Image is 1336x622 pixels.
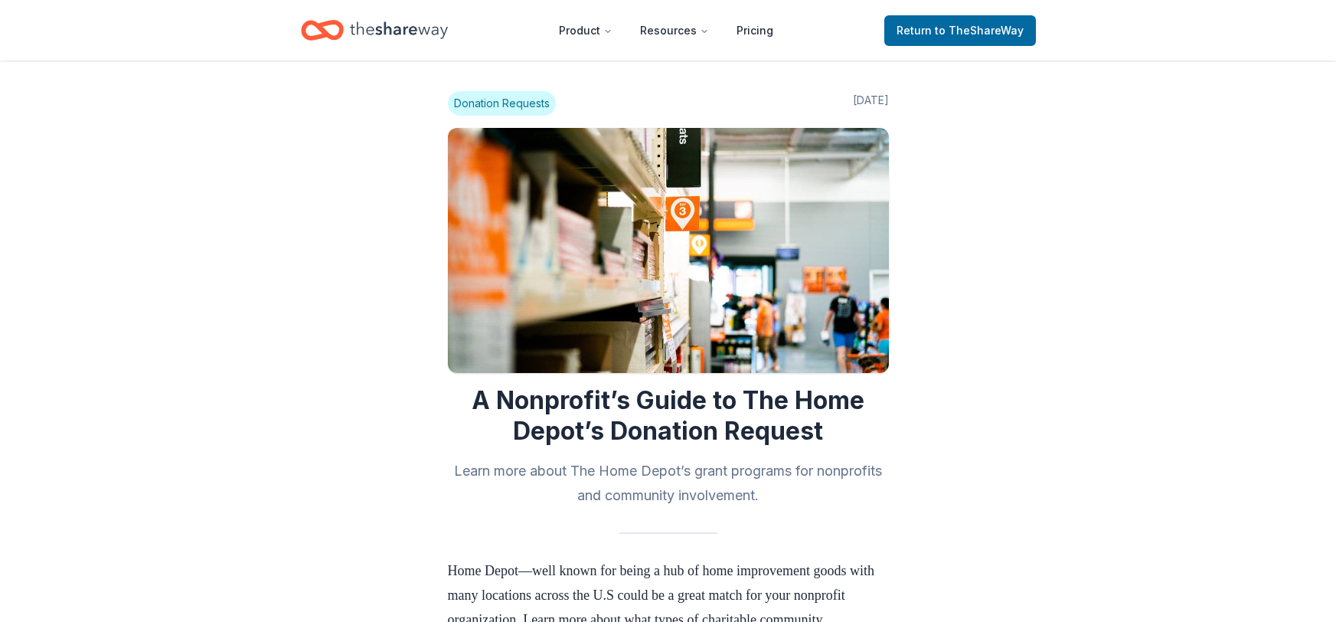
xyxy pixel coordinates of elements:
[724,15,786,46] a: Pricing
[547,12,786,48] nav: Main
[547,15,625,46] button: Product
[628,15,721,46] button: Resources
[853,91,889,116] span: [DATE]
[448,385,889,447] h1: A Nonprofit’s Guide to The Home Depot’s Donation Request
[301,12,448,48] a: Home
[884,15,1036,46] a: Returnto TheShareWay
[935,24,1024,37] span: to TheShareWay
[448,459,889,508] h2: Learn more about The Home Depot’s grant programs for nonprofits and community involvement.
[448,128,889,373] img: Image for A Nonprofit’s Guide to The Home Depot’s Donation Request
[448,91,556,116] span: Donation Requests
[897,21,1024,40] span: Return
